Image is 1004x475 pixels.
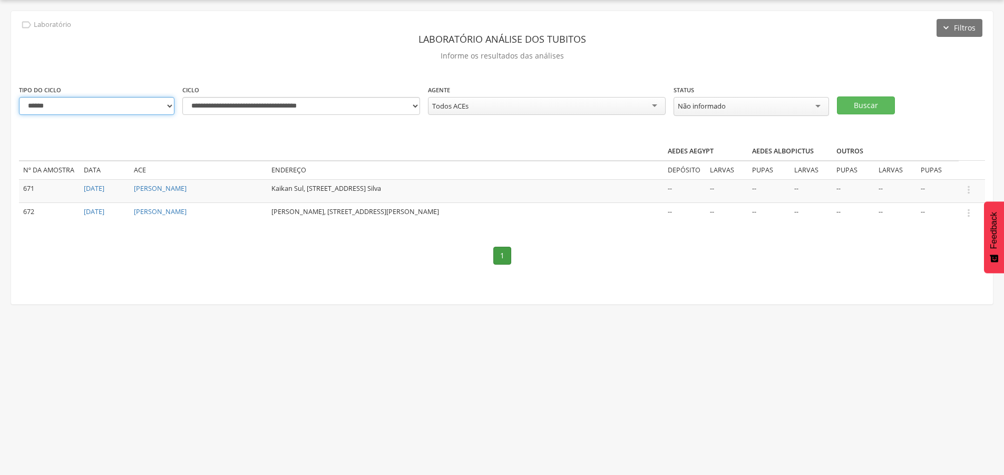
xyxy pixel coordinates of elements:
p: Informe os resultados das análises [19,49,985,63]
i:  [963,207,974,219]
td: Larvas [874,161,917,179]
i:  [963,184,974,196]
th: Aedes aegypt [664,142,748,161]
div: Não informado [678,101,726,111]
td: -- [917,202,959,225]
label: Status [674,86,694,94]
td: Larvas [790,161,832,179]
td: -- [706,202,748,225]
header: Laboratório análise dos tubitos [19,30,985,49]
label: Agente [428,86,450,94]
td: -- [664,179,706,202]
label: Tipo do ciclo [19,86,61,94]
td: Nº da amostra [19,161,80,179]
td: Depósito [664,161,706,179]
a: [PERSON_NAME] [134,207,187,216]
td: -- [790,179,832,202]
p: Laboratório [34,21,71,29]
a: 1 [493,247,511,265]
td: Endereço [267,161,664,179]
td: -- [748,202,790,225]
td: -- [874,179,917,202]
th: Outros [832,142,917,161]
td: -- [790,202,832,225]
a: [DATE] [84,184,104,193]
th: Aedes albopictus [748,142,832,161]
i:  [21,19,32,31]
td: -- [706,179,748,202]
td: Data [80,161,130,179]
td: ACE [130,161,267,179]
td: -- [917,179,959,202]
td: Pupas [748,161,790,179]
td: Pupas [832,161,874,179]
span: Feedback [989,212,999,249]
button: Filtros [937,19,982,37]
td: -- [664,202,706,225]
button: Buscar [837,96,895,114]
td: -- [748,179,790,202]
div: Todos ACEs [432,101,469,111]
td: Pupas [917,161,959,179]
a: [DATE] [84,207,104,216]
a: [PERSON_NAME] [134,184,187,193]
label: Ciclo [182,86,199,94]
td: Larvas [706,161,748,179]
td: 672 [19,202,80,225]
td: 671 [19,179,80,202]
button: Feedback - Mostrar pesquisa [984,201,1004,273]
td: -- [832,179,874,202]
td: -- [832,202,874,225]
td: Kaikan Sul, [STREET_ADDRESS] Silva [267,179,664,202]
td: -- [874,202,917,225]
td: [PERSON_NAME], [STREET_ADDRESS][PERSON_NAME] [267,202,664,225]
